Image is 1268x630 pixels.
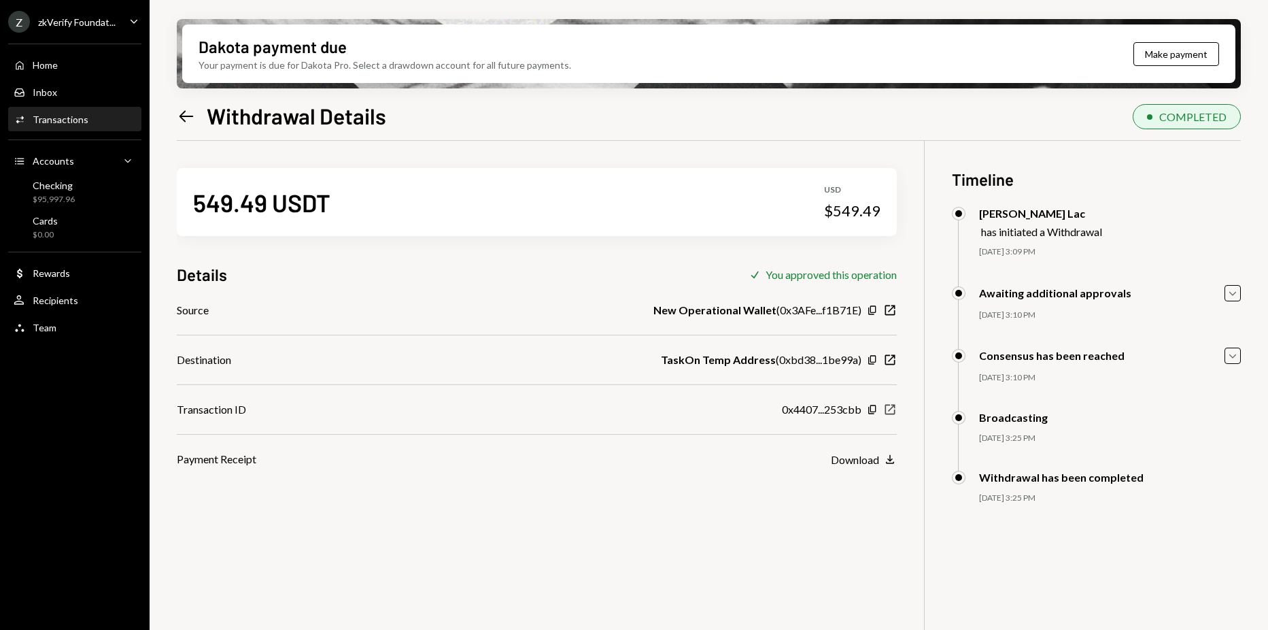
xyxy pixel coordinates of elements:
div: Withdrawal has been completed [979,471,1144,484]
div: Team [33,322,56,333]
div: Broadcasting [979,411,1048,424]
div: [PERSON_NAME] Lac [979,207,1102,220]
div: Destination [177,352,231,368]
div: Accounts [33,155,74,167]
div: Recipients [33,295,78,306]
b: New Operational Wallet [653,302,776,318]
div: 549.49 USDT [193,187,330,218]
div: zkVerify Foundat... [38,16,116,28]
div: Download [831,453,879,466]
button: Download [831,452,897,467]
div: Payment Receipt [177,451,256,467]
div: You approved this operation [766,268,897,281]
div: Home [33,59,58,71]
div: has initiated a Withdrawal [981,225,1102,238]
a: Team [8,315,141,339]
div: 0x4407...253cbb [782,401,861,418]
a: Inbox [8,80,141,104]
h3: Details [177,263,227,286]
div: Inbox [33,86,57,98]
h1: Withdrawal Details [207,102,386,129]
a: Accounts [8,148,141,173]
div: Z [8,11,30,33]
div: Rewards [33,267,70,279]
div: $0.00 [33,229,58,241]
div: Transactions [33,114,88,125]
div: COMPLETED [1159,110,1227,123]
div: [DATE] 3:10 PM [979,310,1241,321]
div: Your payment is due for Dakota Pro. Select a drawdown account for all future payments. [199,58,571,72]
h3: Timeline [952,168,1241,190]
a: Recipients [8,288,141,312]
div: Cards [33,215,58,227]
div: [DATE] 3:25 PM [979,433,1241,444]
div: [DATE] 3:09 PM [979,246,1241,258]
a: Checking$95,997.96 [8,176,141,208]
div: Source [177,302,209,318]
div: ( 0xbd38...1be99a ) [661,352,861,368]
b: TaskOn Temp Address [661,352,776,368]
div: Dakota payment due [199,35,347,58]
button: Make payment [1133,42,1219,66]
div: USD [824,184,880,196]
div: [DATE] 3:10 PM [979,372,1241,384]
div: Checking [33,180,75,191]
a: Home [8,52,141,77]
div: $95,997.96 [33,194,75,205]
div: $549.49 [824,201,880,220]
div: Awaiting additional approvals [979,286,1131,299]
a: Transactions [8,107,141,131]
div: Transaction ID [177,401,246,418]
div: ( 0x3AFe...f1B71E ) [653,302,861,318]
a: Cards$0.00 [8,211,141,244]
div: [DATE] 3:25 PM [979,493,1241,504]
a: Rewards [8,261,141,285]
div: Consensus has been reached [979,349,1125,362]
